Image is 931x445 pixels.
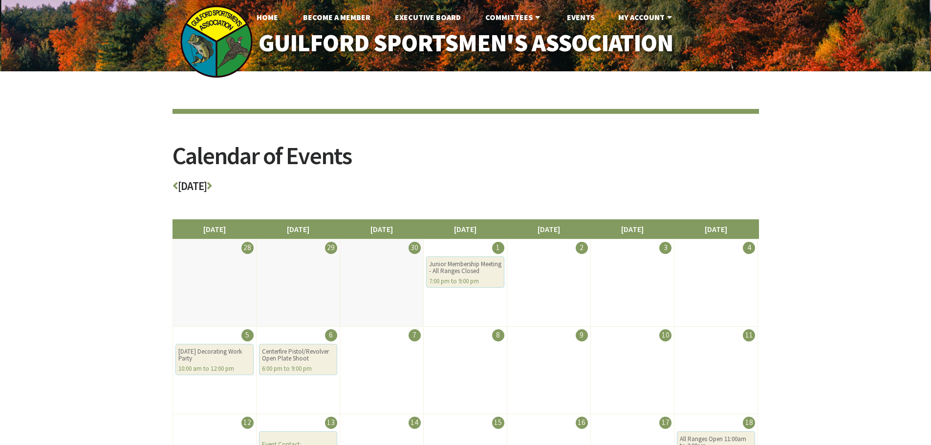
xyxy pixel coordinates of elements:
[262,365,334,372] div: 6:00 pm to 9:00 pm
[423,219,507,239] li: [DATE]
[241,417,254,429] div: 12
[325,417,337,429] div: 13
[576,242,588,254] div: 2
[590,219,674,239] li: [DATE]
[173,144,759,180] h2: Calendar of Events
[340,219,424,239] li: [DATE]
[492,329,504,341] div: 8
[409,242,421,254] div: 30
[492,417,504,429] div: 15
[241,329,254,341] div: 5
[295,7,378,27] a: Become A Member
[507,219,591,239] li: [DATE]
[674,219,758,239] li: [DATE]
[743,329,755,341] div: 11
[576,329,588,341] div: 9
[262,348,334,362] div: Centerfire Pistol/Revolver Open Plate Shoot
[409,417,421,429] div: 14
[610,7,682,27] a: My Account
[178,365,251,372] div: 10:00 am to 12:00 pm
[743,417,755,429] div: 18
[409,329,421,341] div: 7
[238,22,693,64] a: Guilford Sportsmen's Association
[429,261,501,275] div: Junior Membership Meeting - All Ranges Closed
[325,242,337,254] div: 29
[178,348,251,362] div: [DATE] Decorating Work Party
[659,242,671,254] div: 3
[429,278,501,285] div: 7:00 pm to 9:00 pm
[325,329,337,341] div: 6
[256,219,340,239] li: [DATE]
[659,329,671,341] div: 10
[241,242,254,254] div: 28
[559,7,603,27] a: Events
[173,219,257,239] li: [DATE]
[249,7,286,27] a: Home
[743,242,755,254] div: 4
[387,7,469,27] a: Executive Board
[576,417,588,429] div: 16
[659,417,671,429] div: 17
[492,242,504,254] div: 1
[477,7,550,27] a: Committees
[180,5,253,78] img: logo_sm.png
[173,180,759,197] h3: [DATE]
